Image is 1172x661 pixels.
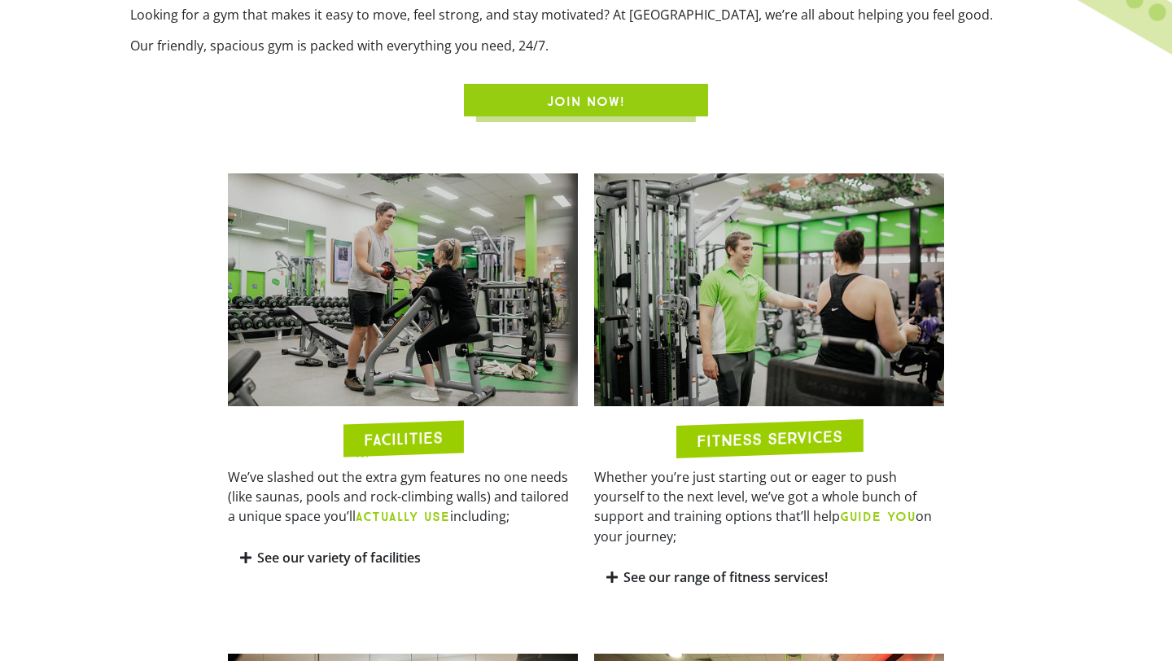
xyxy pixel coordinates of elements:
[594,467,944,546] p: Whether you’re just starting out or eager to push yourself to the next level, we’ve got a whole b...
[840,509,916,524] b: GUIDE YOU
[130,36,1042,55] p: Our friendly, spacious gym is packed with everything you need, 24/7.
[594,558,944,597] div: See our range of fitness services!
[257,549,421,567] a: See our variety of facilities
[228,467,578,527] p: We’ve slashed out the extra gym features no one needs (like saunas, pools and rock-climbing walls...
[228,539,578,577] div: See our variety of facilities
[364,430,443,449] h2: FACILITIES
[697,428,842,449] h2: FITNESS SERVICES
[464,84,708,116] a: JOIN NOW!
[547,92,625,112] span: JOIN NOW!
[356,509,450,524] b: ACTUALLY USE
[623,568,828,586] a: See our range of fitness services!
[130,5,1042,24] p: Looking for a gym that makes it easy to move, feel strong, and stay motivated? At [GEOGRAPHIC_DAT...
